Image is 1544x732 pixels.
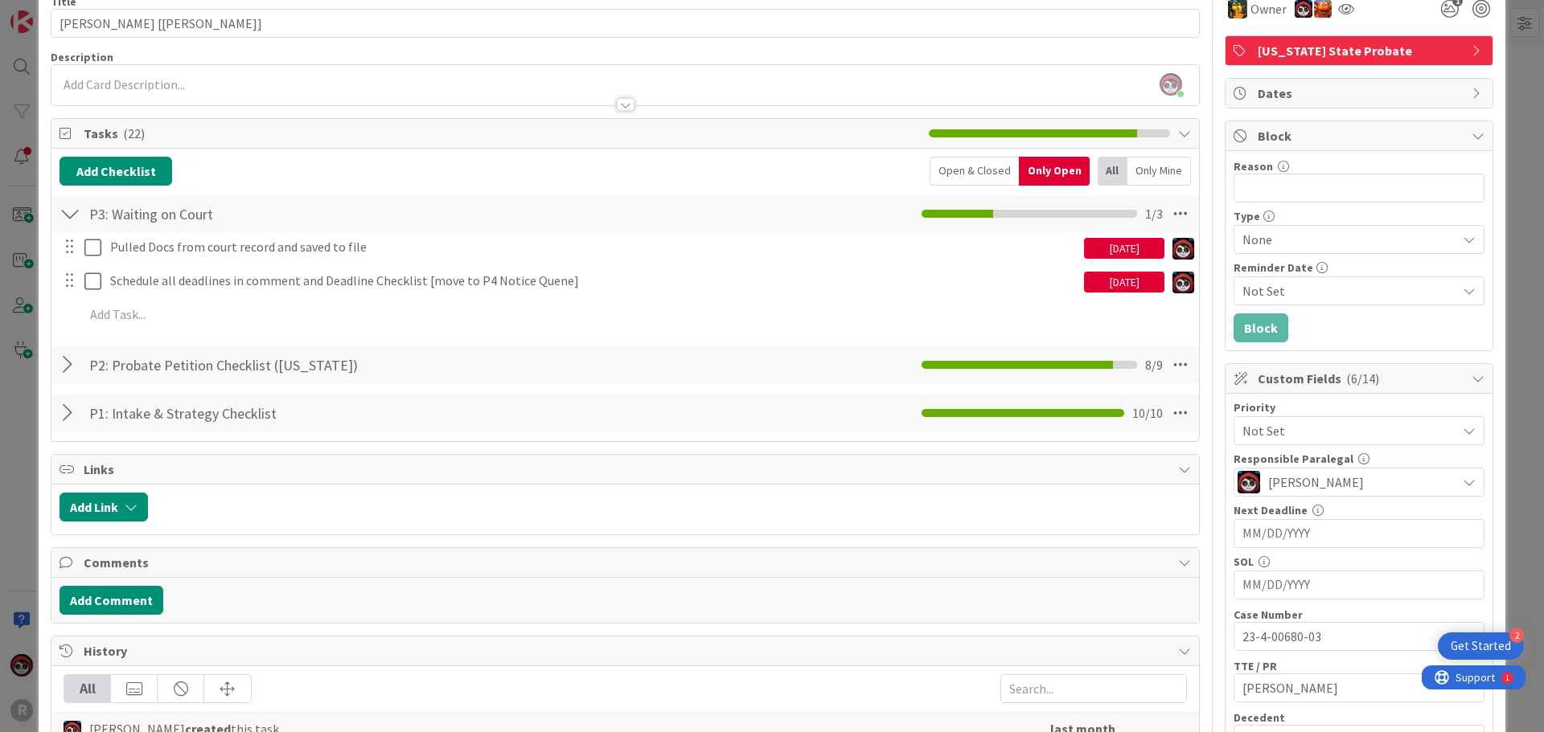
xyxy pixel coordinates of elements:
span: 10 / 10 [1132,403,1163,423]
span: 1 / 3 [1145,204,1163,223]
div: Next Deadline [1234,505,1484,516]
button: Block [1234,313,1288,342]
input: Add Checklist... [84,199,446,228]
span: [US_STATE] State Probate [1258,41,1464,60]
span: Comments [84,553,1170,572]
span: ( 6/14 ) [1346,370,1379,386]
span: Tasks [84,124,921,143]
div: Only Open [1019,157,1090,186]
button: Add Comment [60,586,163,615]
p: Schedule all deadlines in comment and Deadline Checklist [move to P4 Notice Quene] [110,272,1078,290]
div: Get Started [1451,638,1511,654]
button: Add Link [60,493,148,521]
span: Links [84,460,1170,479]
span: Custom Fields [1258,369,1464,388]
img: JS [1172,272,1194,293]
div: 2 [1509,628,1524,643]
span: [PERSON_NAME] [1268,472,1364,492]
img: JS [1172,238,1194,260]
div: [DATE] [1084,272,1164,292]
label: Case Number [1234,607,1303,622]
span: None [1242,228,1448,251]
button: Add Checklist [60,157,172,186]
span: Not Set [1242,281,1456,301]
span: Block [1258,126,1464,145]
div: Only Mine [1127,157,1191,186]
span: Type [1234,211,1260,222]
div: 1 [84,6,88,19]
span: ( 22 ) [123,125,145,141]
img: efyPljKj6gaW2F5hrzZcLlhqqXRxmi01.png [1160,73,1182,96]
span: 8 / 9 [1145,355,1163,374]
div: Open Get Started checklist, remaining modules: 2 [1438,632,1524,660]
div: All [64,675,111,702]
p: Pulled Docs from court record and saved to file [110,238,1078,256]
label: Decedent [1234,710,1285,725]
span: Dates [1258,84,1464,103]
img: JS [1238,471,1260,493]
span: Support [34,2,73,22]
div: SOL [1234,556,1484,567]
label: TTE / PR [1234,659,1277,673]
input: type card name here... [51,9,1200,38]
div: All [1098,157,1127,186]
label: Reason [1234,159,1273,174]
input: MM/DD/YYYY [1242,520,1476,547]
span: Not Set [1242,419,1448,442]
span: History [84,641,1170,660]
input: Add Checklist... [84,399,446,427]
span: Reminder Date [1234,262,1313,273]
input: Add Checklist... [84,350,446,379]
div: [DATE] [1084,238,1164,259]
span: Description [51,50,113,64]
div: Responsible Paralegal [1234,453,1484,464]
div: Priority [1234,402,1484,413]
input: MM/DD/YYYY [1242,571,1476,599]
input: Search... [1000,674,1187,703]
div: Open & Closed [930,157,1019,186]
